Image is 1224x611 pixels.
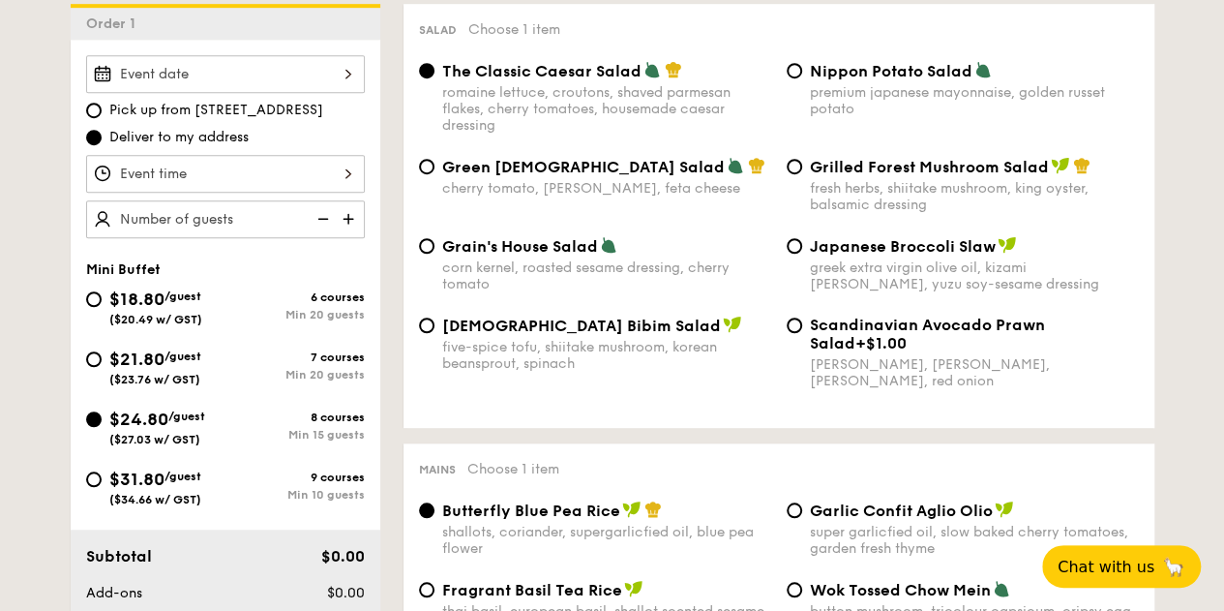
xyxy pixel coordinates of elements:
[442,84,771,134] div: romaine lettuce, croutons, shaved parmesan flakes, cherry tomatoes, housemade caesar dressing
[109,409,168,430] span: $24.80
[665,61,682,78] img: icon-chef-hat.a58ddaea.svg
[320,547,364,565] span: $0.00
[225,411,365,424] div: 8 courses
[109,469,164,490] span: $31.80
[1073,157,1090,174] img: icon-chef-hat.a58ddaea.svg
[86,291,102,307] input: $18.80/guest($20.49 w/ GST)6 coursesMin 20 guests
[810,316,1045,352] span: Scandinavian Avocado Prawn Salad
[442,260,771,292] div: corn kernel, roasted sesame dressing, cherry tomato
[86,15,143,32] span: Order 1
[995,501,1014,518] img: icon-vegan.f8ff3823.svg
[787,318,802,333] input: Scandinavian Avocado Prawn Salad+$1.00[PERSON_NAME], [PERSON_NAME], [PERSON_NAME], red onion
[442,237,598,256] span: Grain's House Salad
[86,351,102,367] input: $21.80/guest($23.76 w/ GST)7 coursesMin 20 guests
[164,470,201,483] span: /guest
[86,472,102,487] input: $31.80/guest($34.66 w/ GST)9 coursesMin 10 guests
[336,200,365,237] img: icon-add.58712e84.svg
[727,157,744,174] img: icon-vegetarian.fe4039eb.svg
[723,316,742,333] img: icon-vegan.f8ff3823.svg
[998,236,1017,254] img: icon-vegan.f8ff3823.svg
[86,547,152,565] span: Subtotal
[109,433,200,446] span: ($27.03 w/ GST)
[109,373,200,386] span: ($23.76 w/ GST)
[810,237,996,256] span: Japanese Broccoli Slaw
[810,502,993,520] span: Garlic Confit Aglio Olio
[810,581,991,599] span: Wok Tossed Chow Mein
[442,502,620,520] span: Butterfly Blue Pea Rice
[164,290,201,303] span: /guest
[974,61,992,78] img: icon-vegetarian.fe4039eb.svg
[442,339,771,372] div: five-spice tofu, shiitake mushroom, korean beansprout, spinach
[86,585,142,601] span: Add-ons
[109,349,164,370] span: $21.80
[624,580,643,597] img: icon-vegan.f8ff3823.svg
[1058,558,1154,576] span: Chat with us
[787,238,802,254] input: Japanese Broccoli Slawgreek extra virgin olive oil, kizami [PERSON_NAME], yuzu soy-sesame dressing
[225,368,365,382] div: Min 20 guests
[644,501,662,518] img: icon-chef-hat.a58ddaea.svg
[225,488,365,502] div: Min 10 guests
[787,159,802,174] input: Grilled Forest Mushroom Saladfresh herbs, shiitake mushroom, king oyster, balsamic dressing
[787,63,802,78] input: Nippon Potato Saladpremium japanese mayonnaise, golden russet potato
[86,261,161,278] span: Mini Buffet
[442,180,771,197] div: cherry tomato, [PERSON_NAME], feta cheese
[86,130,102,145] input: Deliver to my address
[225,428,365,442] div: Min 15 guests
[810,524,1139,557] div: super garlicfied oil, slow baked cherry tomatoes, garden fresh thyme
[168,410,205,423] span: /guest
[419,23,457,37] span: Salad
[109,101,323,120] span: Pick up from [STREET_ADDRESS]
[467,461,559,477] span: Choose 1 item
[622,501,642,518] img: icon-vegan.f8ff3823.svg
[442,62,642,80] span: The Classic Caesar Salad
[468,21,560,38] span: Choose 1 item
[419,63,434,78] input: The Classic Caesar Saladromaine lettuce, croutons, shaved parmesan flakes, cherry tomatoes, house...
[600,236,617,254] img: icon-vegetarian.fe4039eb.svg
[442,158,725,176] span: Green [DEMOGRAPHIC_DATA] Salad
[1051,157,1070,174] img: icon-vegan.f8ff3823.svg
[787,582,802,597] input: Wok Tossed Chow Meinbutton mushroom, tricolour capsicum, cripsy egg noodle, kikkoman, super garli...
[442,317,721,335] span: [DEMOGRAPHIC_DATA] Bibim Salad
[787,503,802,518] input: Garlic Confit Aglio Oliosuper garlicfied oil, slow baked cherry tomatoes, garden fresh thyme
[225,471,365,484] div: 9 courses
[748,157,765,174] img: icon-chef-hat.a58ddaea.svg
[86,55,365,93] input: Event date
[419,159,434,174] input: Green [DEMOGRAPHIC_DATA] Saladcherry tomato, [PERSON_NAME], feta cheese
[810,356,1139,389] div: [PERSON_NAME], [PERSON_NAME], [PERSON_NAME], red onion
[442,581,622,599] span: Fragrant Basil Tea Rice
[109,493,201,506] span: ($34.66 w/ GST)
[225,351,365,364] div: 7 courses
[86,412,102,427] input: $24.80/guest($27.03 w/ GST)8 coursesMin 15 guests
[810,158,1049,176] span: Grilled Forest Mushroom Salad
[326,585,364,601] span: $0.00
[109,128,249,147] span: Deliver to my address
[419,463,456,476] span: Mains
[1042,545,1201,588] button: Chat with us🦙
[810,180,1139,213] div: fresh herbs, shiitake mushroom, king oyster, balsamic dressing
[1162,556,1185,578] span: 🦙
[993,580,1010,597] img: icon-vegetarian.fe4039eb.svg
[225,308,365,321] div: Min 20 guests
[810,84,1139,117] div: premium japanese mayonnaise, golden russet potato
[86,200,365,238] input: Number of guests
[855,334,907,352] span: +$1.00
[225,290,365,304] div: 6 courses
[442,524,771,557] div: shallots, coriander, supergarlicfied oil, blue pea flower
[419,582,434,597] input: Fragrant Basil Tea Ricethai basil, european basil, shallot scented sesame oil, barley multigrain ...
[419,238,434,254] input: Grain's House Saladcorn kernel, roasted sesame dressing, cherry tomato
[307,200,336,237] img: icon-reduce.1d2dbef1.svg
[810,260,1139,292] div: greek extra virgin olive oil, kizami [PERSON_NAME], yuzu soy-sesame dressing
[643,61,661,78] img: icon-vegetarian.fe4039eb.svg
[109,313,202,326] span: ($20.49 w/ GST)
[810,62,972,80] span: Nippon Potato Salad
[86,103,102,118] input: Pick up from [STREET_ADDRESS]
[86,155,365,193] input: Event time
[164,350,201,363] span: /guest
[419,503,434,518] input: Butterfly Blue Pea Riceshallots, coriander, supergarlicfied oil, blue pea flower
[109,289,164,310] span: $18.80
[419,318,434,333] input: [DEMOGRAPHIC_DATA] Bibim Saladfive-spice tofu, shiitake mushroom, korean beansprout, spinach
